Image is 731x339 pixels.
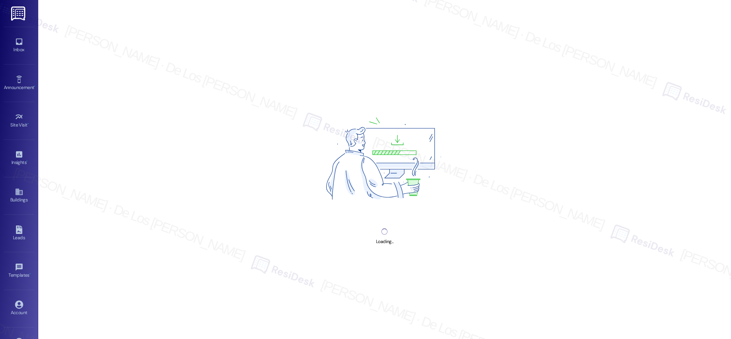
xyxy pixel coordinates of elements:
[29,271,31,277] span: •
[4,298,34,319] a: Account
[4,35,34,56] a: Inbox
[4,223,34,244] a: Leads
[34,84,35,89] span: •
[376,238,393,246] div: Loading...
[4,148,34,169] a: Insights •
[4,185,34,206] a: Buildings
[26,159,28,164] span: •
[11,6,27,21] img: ResiDesk Logo
[28,121,29,127] span: •
[4,110,34,131] a: Site Visit •
[4,261,34,281] a: Templates •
